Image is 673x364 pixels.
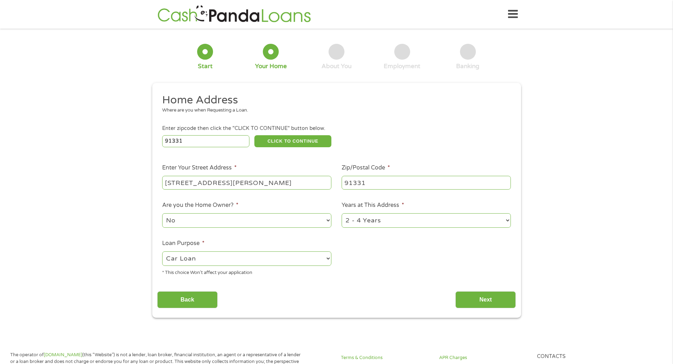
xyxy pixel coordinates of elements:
[342,164,390,172] label: Zip/Postal Code
[384,62,420,70] div: Employment
[439,354,529,361] a: APR Charges
[162,240,205,247] label: Loan Purpose
[162,164,237,172] label: Enter Your Street Address
[537,353,627,360] h4: Contacts
[162,267,331,276] div: * This choice Won’t affect your application
[455,291,516,309] input: Next
[341,354,431,361] a: Terms & Conditions
[321,62,352,70] div: About You
[155,4,313,24] img: GetLoanNow Logo
[456,62,479,70] div: Banking
[162,176,331,189] input: 1 Main Street
[162,135,249,147] input: Enter Zipcode (e.g 01510)
[255,62,287,70] div: Your Home
[44,352,82,358] a: [DOMAIN_NAME]
[162,107,506,114] div: Where are you when Requesting a Loan.
[162,93,506,107] h2: Home Address
[342,202,404,209] label: Years at This Address
[157,291,218,309] input: Back
[162,125,510,132] div: Enter zipcode then click the "CLICK TO CONTINUE" button below.
[162,202,238,209] label: Are you the Home Owner?
[254,135,331,147] button: CLICK TO CONTINUE
[198,62,213,70] div: Start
